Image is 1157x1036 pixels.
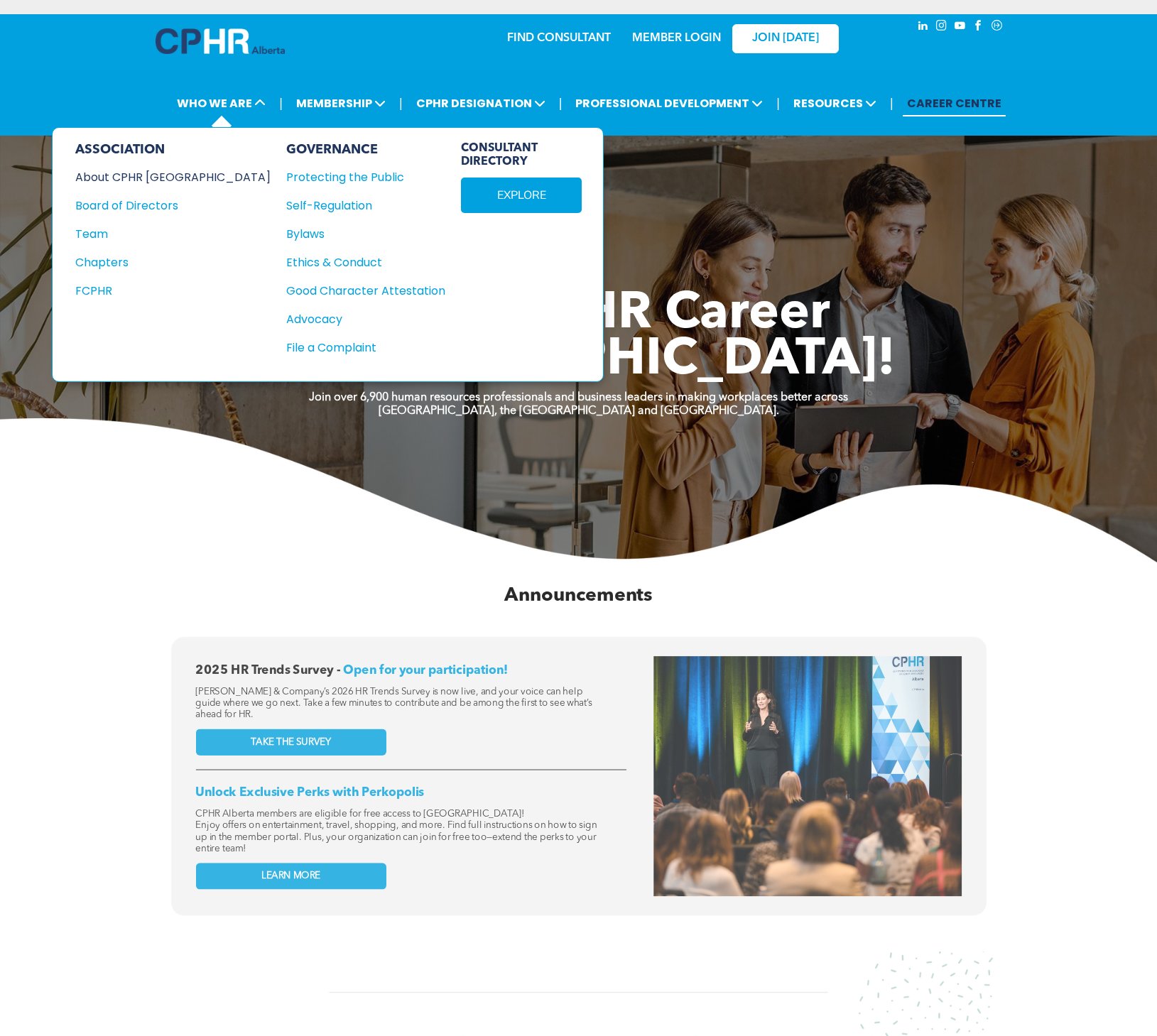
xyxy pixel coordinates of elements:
div: Bylaws [286,225,430,243]
span: WHO WE ARE [173,90,270,116]
a: Good Character Attestation [286,282,445,300]
a: facebook [971,18,987,37]
a: Bylaws [286,225,445,243]
span: PROFESSIONAL DEVELOPMENT [571,90,767,116]
li: | [279,89,283,118]
span: LEARN MORE [261,871,320,882]
a: CAREER CENTRE [903,90,1006,116]
a: LEARN MORE [195,863,386,889]
div: Advocacy [286,310,430,328]
a: FCPHR [75,282,271,300]
a: EXPLORE [461,178,582,213]
span: MEMBERSHIP [292,90,390,116]
div: About CPHR [GEOGRAPHIC_DATA] [75,168,251,186]
a: Social network [989,18,1005,37]
span: Unlock Exclusive Perks with Perkopolis [195,787,424,799]
a: Chapters [75,253,271,271]
a: youtube [952,18,968,37]
span: TAKE THE SURVEY [251,736,330,748]
span: CPHR DESIGNATION [412,90,550,116]
div: File a Complaint [286,339,430,356]
li: | [776,89,780,118]
a: instagram [934,18,950,37]
a: Ethics & Conduct [286,253,445,271]
div: Good Character Attestation [286,282,430,300]
li: | [559,89,563,118]
a: linkedin [916,18,931,37]
span: [PERSON_NAME] & Company’s 2026 HR Trends Survey is now live, and your voice can help guide where ... [195,687,592,719]
div: FCPHR [75,282,251,300]
a: Self-Regulation [286,197,445,214]
span: RESOURCES [789,90,881,116]
a: Team [75,225,271,243]
div: Board of Directors [75,197,251,214]
img: A blue and white logo for cp alberta [156,28,285,54]
li: | [399,89,403,118]
a: FIND CONSULTANT [507,33,611,44]
div: Team [75,225,251,243]
li: | [890,89,893,118]
a: Advocacy [286,310,445,328]
div: Self-Regulation [286,197,430,214]
a: About CPHR [GEOGRAPHIC_DATA] [75,168,271,186]
a: Protecting the Public [286,168,445,186]
a: File a Complaint [286,339,445,356]
div: ASSOCIATION [75,142,271,158]
a: Board of Directors [75,197,271,214]
a: TAKE THE SURVEY [195,729,386,756]
strong: Join over 6,900 human resources professionals and business leaders in making workplaces better ac... [309,392,848,403]
span: Enjoy offers on entertainment, travel, shopping, and more. Find full instructions on how to sign ... [195,821,597,854]
div: GOVERNANCE [286,142,445,158]
a: JOIN [DATE] [732,24,839,53]
span: 2025 HR Trends Survey - [195,665,340,677]
div: Chapters [75,253,251,271]
span: JOIN [DATE] [752,32,819,45]
strong: [GEOGRAPHIC_DATA], the [GEOGRAPHIC_DATA] and [GEOGRAPHIC_DATA]. [379,405,779,417]
div: Ethics & Conduct [286,253,430,271]
span: CPHR Alberta members are eligible for free access to [GEOGRAPHIC_DATA]! [195,809,524,819]
span: Announcements [504,587,652,606]
a: MEMBER LOGIN [632,33,721,44]
span: CONSULTANT DIRECTORY [461,142,582,169]
div: Protecting the Public [286,168,430,186]
span: Open for your participation! [343,665,508,677]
